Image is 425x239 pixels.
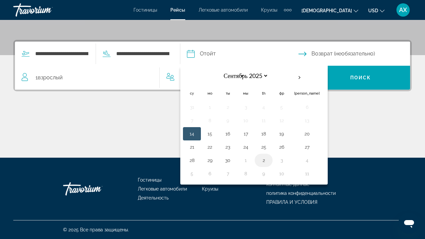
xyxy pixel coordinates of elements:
button: День 14 [187,129,197,138]
a: Легковые автомобили [138,186,187,192]
button: День 4 [258,103,269,112]
button: День 1 [240,156,251,165]
button: Путешественники: 1 взрослый, 0 детей [15,66,311,90]
button: 28 день [187,156,197,165]
button: День 5 [187,169,197,178]
select: Выберите год [247,70,268,82]
a: Рейсы [170,7,185,13]
button: День 15 [205,129,215,138]
button: День 24 [240,142,251,152]
button: День 12 [276,116,287,125]
button: День 22 [205,142,215,152]
button: День 7 [187,116,197,125]
a: Гостиницы [138,177,161,183]
button: ПОИСК [311,66,410,90]
button: День 25 [258,142,269,152]
button: Дата возврата [298,42,410,66]
button: День 20 [294,129,320,138]
button: День 6 [294,103,320,112]
button: День 21 [187,142,197,152]
button: День 3 [276,156,287,165]
a: Травориум [13,1,80,19]
button: День 17 [240,129,251,138]
select: Выберите месяц [223,70,245,82]
a: ПРАВИЛА И УСЛОВИЯ [266,199,317,205]
button: День 6 [205,169,215,178]
button: День 2 [222,103,233,112]
button: День 11 [294,169,320,178]
span: 1 [36,73,63,82]
button: День 1 [205,103,215,112]
button: День 26 [276,142,287,152]
button: Изменить язык [301,6,358,15]
button: День 9 [258,169,269,178]
span: © 2025 Все права защищены. [63,227,129,232]
button: День 18 [258,129,269,138]
button: День 5 [276,103,287,112]
button: День 19 [276,129,287,138]
button: День 3 [240,103,251,112]
iframe: Кнопка для запуска окна обмена сообщениями [398,212,420,234]
button: День 11 [258,116,269,125]
button: День 8 [205,116,215,125]
span: АХ [399,7,407,13]
button: День 8 [240,169,251,178]
span: взрослый [38,74,63,81]
a: Легковые автомобили [199,7,248,13]
a: Деятельность [138,195,169,200]
button: День 9 [222,116,233,125]
a: Круизы [261,7,277,13]
button: День 10 [276,169,287,178]
button: День 29 [205,156,215,165]
a: Травориум [63,179,129,199]
button: День 31 [187,103,197,112]
button: Изменить валюту [368,6,384,15]
span: [DEMOGRAPHIC_DATA] [301,8,352,13]
button: День 30 [222,156,233,165]
span: Возврат (необязательно) [311,49,375,58]
button: День 16 [222,129,233,138]
button: День 7 [222,169,233,178]
button: Дополнительные навигационные элементы [284,5,292,15]
button: День 27 [294,142,320,152]
button: День 4 [294,156,320,165]
button: Дата отхода [187,42,298,66]
a: Гостиницы [133,7,157,13]
span: USD [368,8,378,13]
a: Круизы [202,186,218,192]
button: День 2 [258,156,269,165]
button: В следующем месяце [291,70,308,85]
button: Меню пользователя [394,3,412,17]
div: Виджет поиска [15,41,410,90]
span: ПОИСК [350,75,371,80]
button: День 23 [222,142,233,152]
button: День 10 [240,116,251,125]
button: День 13 [294,116,320,125]
a: политика конфиденциальности [266,191,336,196]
